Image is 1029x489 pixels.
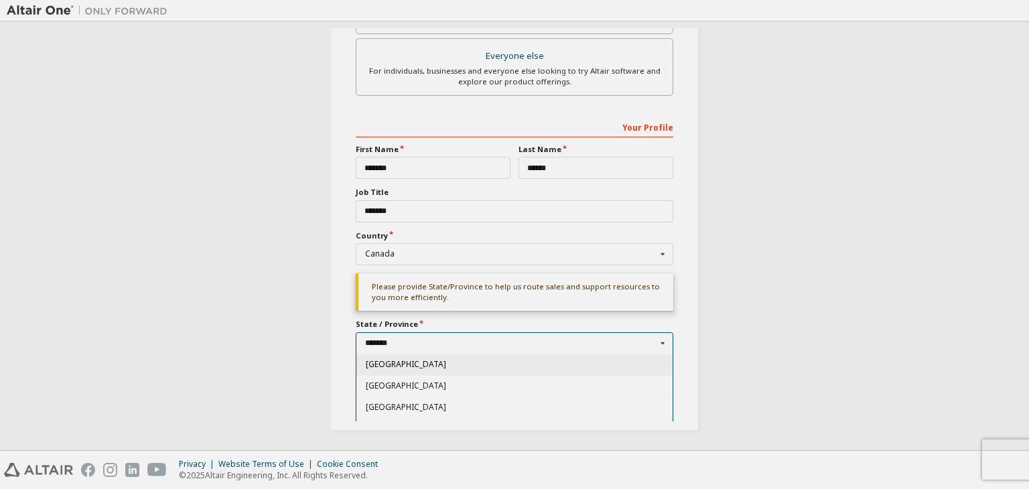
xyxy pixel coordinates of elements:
[366,382,664,390] span: [GEOGRAPHIC_DATA]
[356,116,673,137] div: Your Profile
[364,47,665,66] div: Everyone else
[218,459,317,470] div: Website Terms of Use
[147,463,167,477] img: youtube.svg
[4,463,73,477] img: altair_logo.svg
[356,273,673,311] div: Please provide State/Province to help us route sales and support resources to you more efficiently.
[125,463,139,477] img: linkedin.svg
[179,470,386,481] p: © 2025 Altair Engineering, Inc. All Rights Reserved.
[366,360,664,368] span: [GEOGRAPHIC_DATA]
[356,319,673,330] label: State / Province
[364,66,665,87] div: For individuals, businesses and everyone else looking to try Altair software and explore our prod...
[356,230,673,241] label: Country
[103,463,117,477] img: instagram.svg
[356,144,510,155] label: First Name
[7,4,174,17] img: Altair One
[356,187,673,198] label: Job Title
[365,250,657,258] div: Canada
[179,459,218,470] div: Privacy
[366,403,664,411] span: [GEOGRAPHIC_DATA]
[81,463,95,477] img: facebook.svg
[519,144,673,155] label: Last Name
[317,459,386,470] div: Cookie Consent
